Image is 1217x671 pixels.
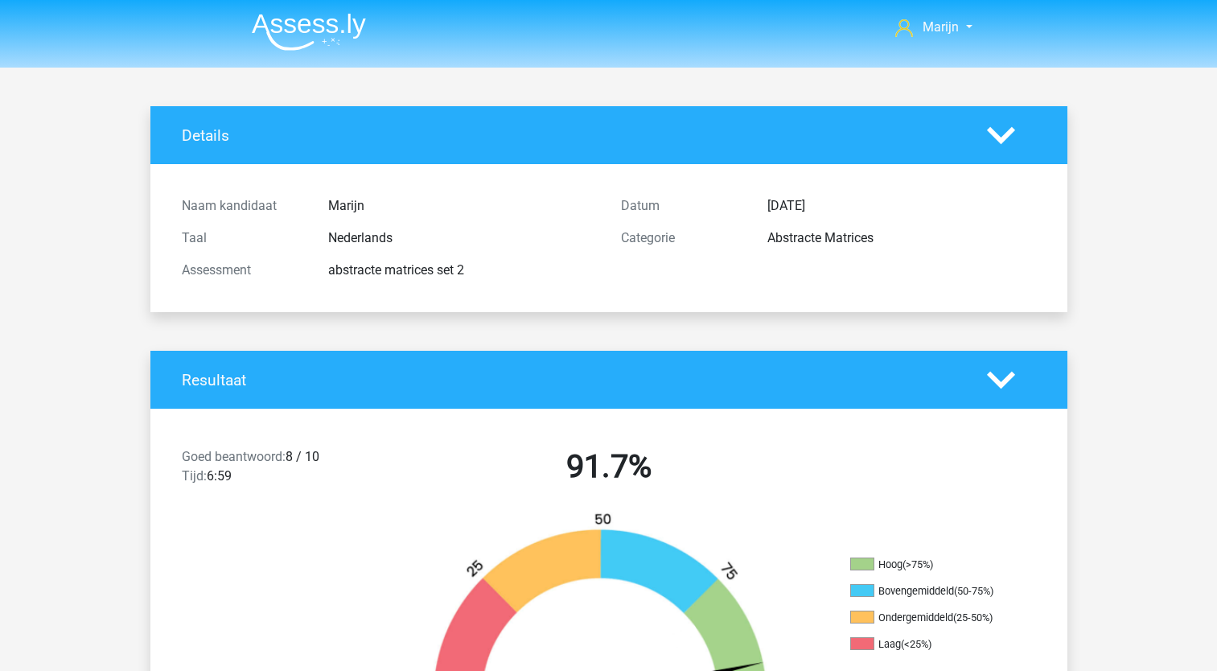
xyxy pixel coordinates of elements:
[182,126,963,145] h4: Details
[182,468,207,484] span: Tijd:
[316,261,609,280] div: abstracte matrices set 2
[170,196,316,216] div: Naam kandidaat
[755,228,1048,248] div: Abstracte Matrices
[170,447,389,492] div: 8 / 10 6:59
[923,19,959,35] span: Marijn
[316,196,609,216] div: Marijn
[850,558,1011,572] li: Hoog
[401,447,816,486] h2: 91.7%
[182,449,286,464] span: Goed beantwoord:
[609,228,755,248] div: Categorie
[850,584,1011,599] li: Bovengemiddeld
[755,196,1048,216] div: [DATE]
[850,637,1011,652] li: Laag
[889,18,978,37] a: Marijn
[953,611,993,624] div: (25-50%)
[252,13,366,51] img: Assessly
[954,585,993,597] div: (50-75%)
[170,228,316,248] div: Taal
[170,261,316,280] div: Assessment
[316,228,609,248] div: Nederlands
[902,558,933,570] div: (>75%)
[850,611,1011,625] li: Ondergemiddeld
[901,638,931,650] div: (<25%)
[182,371,963,389] h4: Resultaat
[609,196,755,216] div: Datum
